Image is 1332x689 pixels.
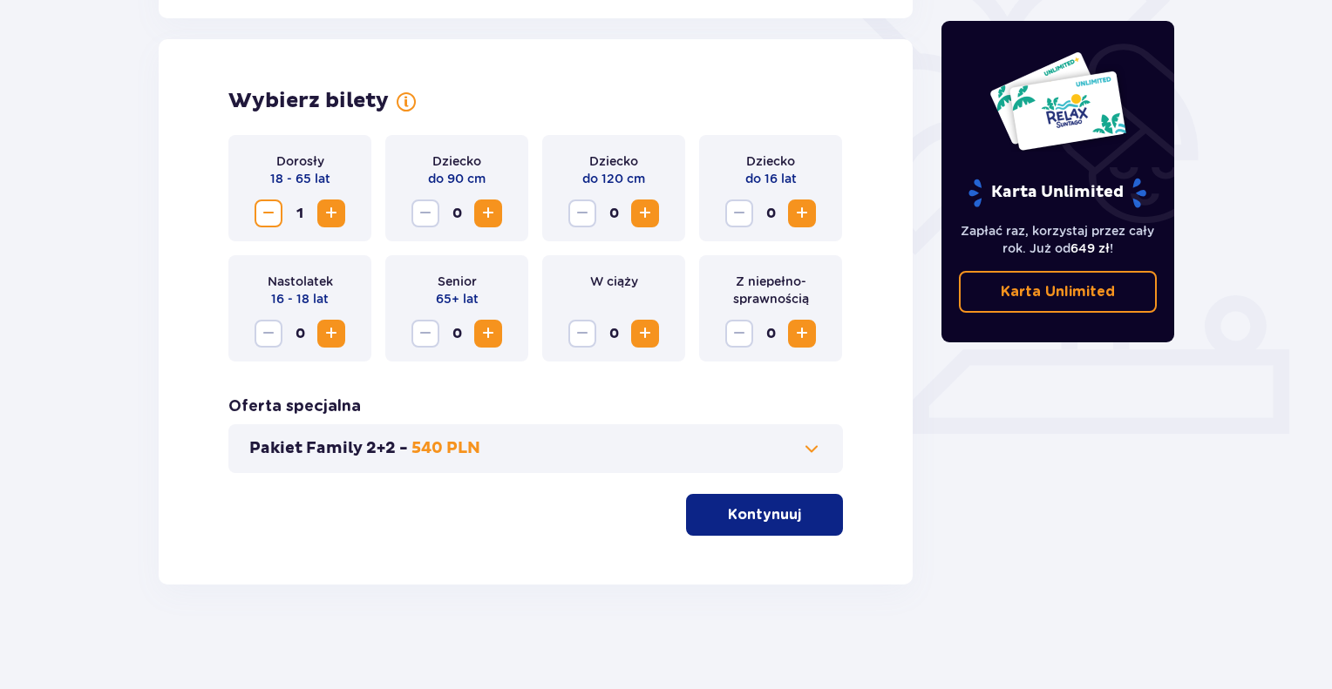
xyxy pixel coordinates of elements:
p: Z niepełno­sprawnością [713,273,828,307]
span: 0 [600,320,628,348]
span: 1 [286,199,314,227]
p: Senior [438,273,477,290]
p: 18 - 65 lat [270,170,330,187]
h3: Oferta specjalna [228,396,361,417]
span: 0 [443,199,471,227]
a: Karta Unlimited [959,271,1158,313]
p: Dziecko [589,152,638,170]
button: Zwiększ [317,199,345,227]
p: Zapłać raz, korzystaj przez cały rok. Już od ! [959,222,1158,257]
button: Zwiększ [788,320,816,348]
p: do 90 cm [428,170,486,187]
p: do 120 cm [582,170,645,187]
span: 0 [757,320,785,348]
p: W ciąży [590,273,638,290]
span: 0 [286,320,314,348]
button: Zmniejsz [568,320,596,348]
p: 65+ lat [436,290,479,307]
p: Nastolatek [268,273,333,290]
button: Kontynuuj [686,494,843,536]
h2: Wybierz bilety [228,88,389,114]
p: 540 PLN [411,438,480,459]
p: 16 - 18 lat [271,290,329,307]
p: Dorosły [276,152,324,170]
span: 0 [600,199,628,227]
button: Zwiększ [474,320,502,348]
button: Zwiększ [788,199,816,227]
span: 0 [443,320,471,348]
button: Zmniejsz [411,199,439,227]
button: Zmniejsz [255,199,282,227]
button: Zmniejsz [725,199,753,227]
p: Karta Unlimited [967,178,1148,208]
img: Dwie karty całoroczne do Suntago z napisem 'UNLIMITED RELAX', na białym tle z tropikalnymi liśćmi... [989,51,1127,152]
p: Dziecko [432,152,481,170]
button: Zmniejsz [725,320,753,348]
button: Zwiększ [631,320,659,348]
span: 0 [757,199,785,227]
button: Zmniejsz [568,199,596,227]
p: Karta Unlimited [1001,282,1115,301]
p: Dziecko [746,152,795,170]
p: Kontynuuj [728,505,801,524]
button: Zmniejsz [411,320,439,348]
button: Zmniejsz [255,320,282,348]
button: Zwiększ [474,199,502,227]
span: 649 zł [1070,241,1110,255]
p: Pakiet Family 2+2 - [249,438,408,459]
button: Zwiększ [317,320,345,348]
p: do 16 lat [745,170,797,187]
button: Pakiet Family 2+2 -540 PLN [249,438,822,459]
button: Zwiększ [631,199,659,227]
